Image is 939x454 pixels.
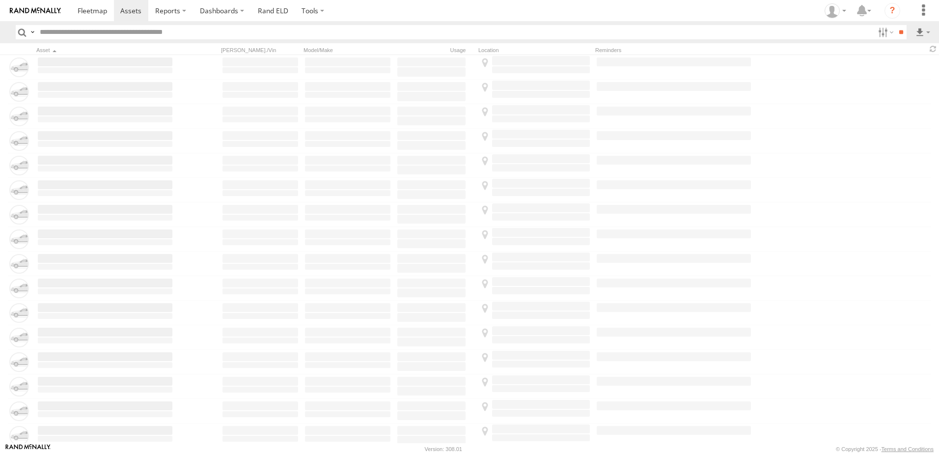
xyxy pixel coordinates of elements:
[884,3,900,19] i: ?
[36,47,174,54] div: Click to Sort
[304,47,392,54] div: Model/Make
[914,25,931,39] label: Export results as...
[478,47,591,54] div: Location
[28,25,36,39] label: Search Query
[882,446,934,452] a: Terms and Conditions
[821,3,850,18] div: Tim Zylstra
[595,47,752,54] div: Reminders
[836,446,934,452] div: © Copyright 2025 -
[5,444,51,454] a: Visit our Website
[425,446,462,452] div: Version: 308.01
[221,47,300,54] div: [PERSON_NAME]./Vin
[927,44,939,54] span: Refresh
[874,25,895,39] label: Search Filter Options
[10,7,61,14] img: rand-logo.svg
[396,47,474,54] div: Usage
